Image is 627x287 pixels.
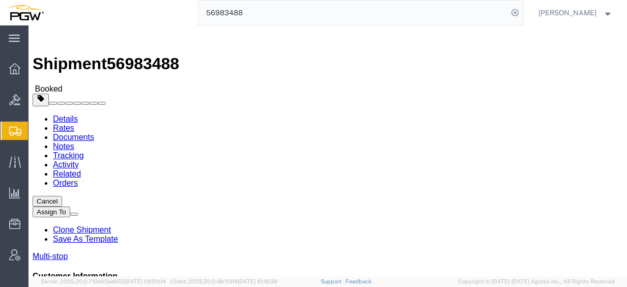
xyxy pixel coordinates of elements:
input: Search for shipment number, reference number [198,1,508,25]
button: [PERSON_NAME] [538,7,613,19]
span: Copyright © [DATE]-[DATE] Agistix Inc., All Rights Reserved [458,277,615,286]
a: Feedback [346,278,372,284]
iframe: FS Legacy Container [28,25,627,276]
span: Client: 2025.20.0-8b113f4 [170,278,277,284]
span: [DATE] 09:51:04 [125,278,166,284]
span: Jesse Dawson [538,7,596,18]
img: logo [7,5,44,20]
span: [DATE] 10:16:38 [238,278,277,284]
a: Support [321,278,346,284]
span: Server: 2025.20.0-710e05ee653 [41,278,166,284]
